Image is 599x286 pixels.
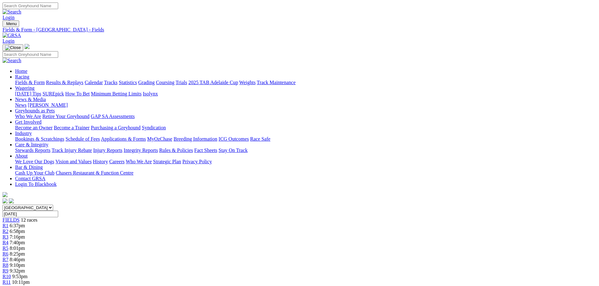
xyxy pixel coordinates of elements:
a: Home [15,68,27,74]
a: Track Maintenance [257,80,296,85]
a: Racing [15,74,29,79]
a: R9 [3,268,8,273]
a: Privacy Policy [182,159,212,164]
a: Bookings & Scratchings [15,136,64,142]
span: 7:40pm [10,240,25,245]
a: Statistics [119,80,137,85]
a: Results & Replays [46,80,83,85]
a: Applications & Forms [101,136,146,142]
a: Become an Owner [15,125,53,130]
a: R10 [3,274,11,279]
img: facebook.svg [3,198,8,203]
a: Get Involved [15,119,42,125]
a: R8 [3,262,8,268]
a: Stewards Reports [15,148,50,153]
a: Contact GRSA [15,176,45,181]
a: MyOzChase [147,136,172,142]
a: ICG Outcomes [219,136,249,142]
a: Bar & Dining [15,165,43,170]
a: Become a Trainer [54,125,90,130]
span: R1 [3,223,8,228]
a: Industry [15,131,32,136]
a: Breeding Information [174,136,217,142]
button: Toggle navigation [3,44,23,51]
a: R7 [3,257,8,262]
span: 8:25pm [10,251,25,256]
a: About [15,153,28,159]
span: 8:01pm [10,246,25,251]
a: Cash Up Your Club [15,170,54,175]
div: About [15,159,596,165]
img: Search [3,9,21,15]
a: Tracks [104,80,118,85]
a: History [93,159,108,164]
input: Select date [3,211,58,217]
a: FIELDS [3,217,19,223]
a: Wagering [15,85,35,91]
a: Race Safe [250,136,270,142]
button: Toggle navigation [3,20,19,27]
div: Bar & Dining [15,170,596,176]
span: Menu [6,21,17,26]
span: 9:53pm [12,274,28,279]
span: 9:32pm [10,268,25,273]
a: Chasers Restaurant & Function Centre [56,170,133,175]
span: 10:11pm [12,279,30,285]
a: 2025 TAB Adelaide Cup [188,80,238,85]
span: 12 races [21,217,37,223]
input: Search [3,3,58,9]
a: Login To Blackbook [15,181,57,187]
a: Vision and Values [55,159,92,164]
div: Greyhounds as Pets [15,114,596,119]
a: We Love Our Dogs [15,159,54,164]
a: Fields & Form - [GEOGRAPHIC_DATA] - Fields [3,27,596,33]
span: 8:46pm [10,257,25,262]
div: Care & Integrity [15,148,596,153]
a: SUREpick [42,91,64,96]
div: Wagering [15,91,596,97]
a: Isolynx [143,91,158,96]
a: Track Injury Rebate [52,148,92,153]
a: Grading [138,80,155,85]
a: Schedule of Fees [65,136,100,142]
a: Greyhounds as Pets [15,108,55,113]
a: Rules & Policies [159,148,193,153]
a: Minimum Betting Limits [91,91,141,96]
img: Search [3,58,21,63]
a: How To Bet [65,91,90,96]
a: Stay On Track [219,148,247,153]
a: Fact Sheets [194,148,217,153]
div: Get Involved [15,125,596,131]
a: Calendar [85,80,103,85]
a: Care & Integrity [15,142,48,147]
a: Syndication [142,125,166,130]
a: R4 [3,240,8,245]
a: Trials [175,80,187,85]
a: R6 [3,251,8,256]
a: [PERSON_NAME] [28,102,68,108]
div: Racing [15,80,596,85]
a: Integrity Reports [124,148,158,153]
a: R5 [3,246,8,251]
a: R3 [3,234,8,240]
a: Who We Are [15,114,41,119]
span: R11 [3,279,11,285]
a: Login [3,15,14,20]
a: Login [3,38,14,44]
input: Search [3,51,58,58]
a: Weights [239,80,256,85]
a: GAP SA Assessments [91,114,135,119]
a: News [15,102,26,108]
span: 7:16pm [10,234,25,240]
span: 6:58pm [10,229,25,234]
a: Who We Are [126,159,152,164]
a: R2 [3,229,8,234]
